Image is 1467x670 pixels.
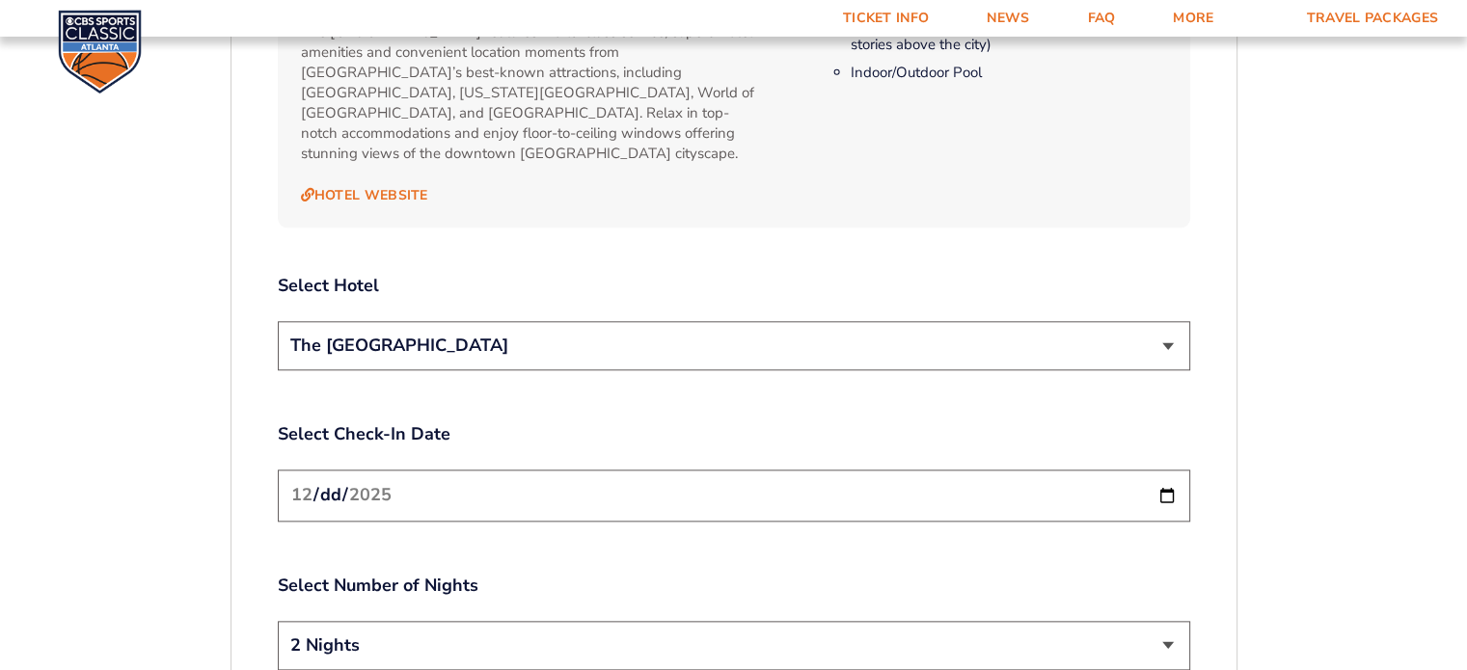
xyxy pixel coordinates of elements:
label: Select Check-In Date [278,422,1190,446]
li: Indoor/Outdoor Pool [851,63,1166,83]
p: The [GEOGRAPHIC_DATA] features world-class service, superb hotel amenities and convenient locatio... [301,22,763,164]
img: CBS Sports Classic [58,10,142,94]
a: Hotel Website [301,187,428,204]
label: Select Number of Nights [278,574,1190,598]
label: Select Hotel [278,274,1190,298]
